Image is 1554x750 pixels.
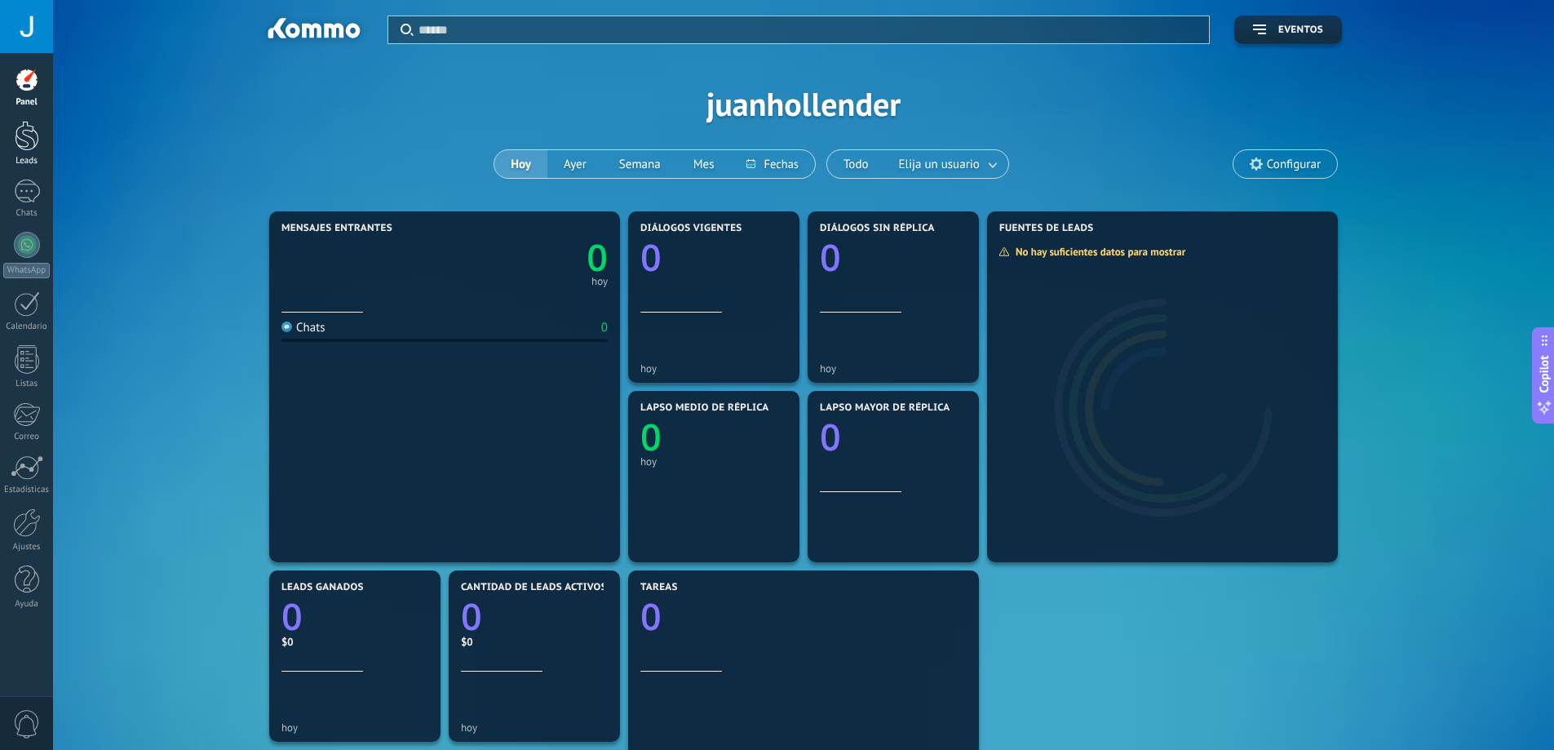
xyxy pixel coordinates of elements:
[640,233,662,282] text: 0
[730,150,814,178] button: Fechas
[1536,355,1552,393] span: Copilot
[281,582,364,593] span: Leads ganados
[677,150,731,178] button: Mes
[281,320,325,335] div: Chats
[281,322,292,332] img: Chats
[3,542,51,553] div: Ajustes
[3,379,51,389] div: Listas
[281,635,428,649] div: $0
[640,455,787,468] div: hoy
[3,485,51,495] div: Estadísticas
[3,263,50,278] div: WhatsApp
[3,432,51,442] div: Correo
[640,362,787,375] div: hoy
[999,223,1094,234] span: Fuentes de leads
[281,223,392,234] span: Mensajes entrantes
[640,592,967,641] a: 0
[640,592,662,641] text: 0
[547,150,603,178] button: Ayer
[445,233,608,282] a: 0
[603,150,677,178] button: Semana
[820,362,967,375] div: hoy
[461,592,608,641] a: 0
[640,582,678,593] span: Tareas
[587,233,608,282] text: 0
[827,150,885,178] button: Todo
[896,153,983,175] span: Elija un usuario
[281,592,303,641] text: 0
[461,635,608,649] div: $0
[3,156,51,166] div: Leads
[3,97,51,108] div: Panel
[640,412,662,462] text: 0
[1267,158,1321,171] span: Configurar
[3,322,51,332] div: Calendario
[281,592,428,641] a: 0
[3,599,51,610] div: Ayuda
[820,233,841,282] text: 0
[640,402,769,414] span: Lapso medio de réplica
[820,412,841,462] text: 0
[1234,16,1342,44] button: Eventos
[591,277,608,286] div: hoy
[1278,24,1323,36] span: Eventos
[601,320,608,335] div: 0
[885,150,1008,178] button: Elija un usuario
[494,150,547,178] button: Hoy
[820,402,950,414] span: Lapso mayor de réplica
[461,721,608,734] div: hoy
[3,208,51,219] div: Chats
[281,721,428,734] div: hoy
[820,223,935,234] span: Diálogos sin réplica
[461,582,607,593] span: Cantidad de leads activos
[461,592,482,641] text: 0
[640,223,742,234] span: Diálogos vigentes
[998,245,1197,259] div: No hay suficientes datos para mostrar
